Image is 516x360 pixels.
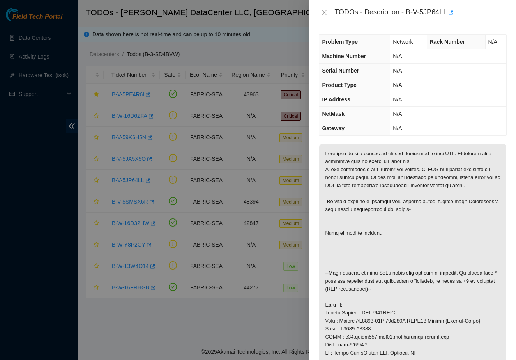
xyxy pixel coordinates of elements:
[322,82,356,88] span: Product Type
[319,9,330,16] button: Close
[393,67,402,74] span: N/A
[322,125,345,131] span: Gateway
[393,39,413,45] span: Network
[393,53,402,59] span: N/A
[488,39,497,45] span: N/A
[322,96,350,103] span: IP Address
[393,96,402,103] span: N/A
[393,125,402,131] span: N/A
[393,82,402,88] span: N/A
[430,39,465,45] span: Rack Number
[393,111,402,117] span: N/A
[322,39,358,45] span: Problem Type
[322,67,359,74] span: Serial Number
[334,6,507,19] div: TODOs - Description - B-V-5JP64LL
[321,9,327,16] span: close
[322,111,345,117] span: NetMask
[322,53,366,59] span: Machine Number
